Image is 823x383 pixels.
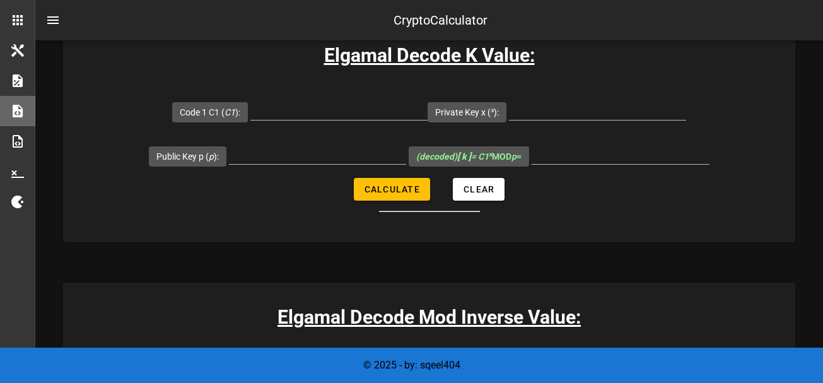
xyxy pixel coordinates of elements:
i: p [209,151,214,162]
button: Calculate [354,178,430,201]
i: p [511,151,517,162]
i: (decoded) = C1 [416,151,492,162]
span: © 2025 - by: sqeel404 [363,359,460,371]
label: Private Key x ( ): [435,106,499,119]
b: [ k ] [457,151,471,162]
span: MOD = [416,151,522,162]
span: Clear [463,184,494,194]
button: nav-menu-toggle [38,5,68,35]
label: Public Key p ( ): [156,150,219,163]
i: C1 [225,107,235,117]
span: Calculate [364,184,420,194]
h3: Elgamal Decode K Value: [63,41,795,69]
div: CryptoCalculator [394,11,487,30]
sup: x [491,106,494,114]
button: Clear [453,178,505,201]
label: Code 1 C1 ( ): [180,106,240,119]
h3: Elgamal Decode Mod Inverse Value: [63,303,795,331]
sup: x [489,150,492,158]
